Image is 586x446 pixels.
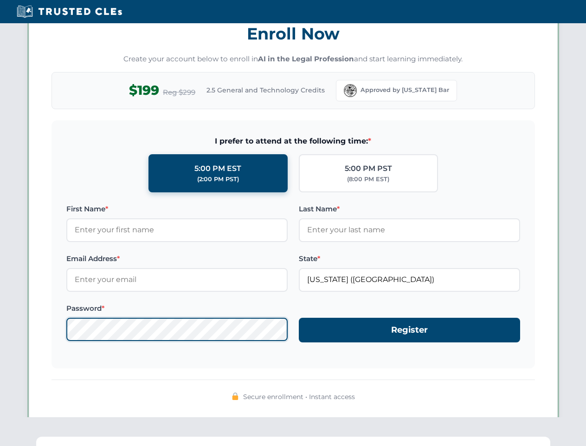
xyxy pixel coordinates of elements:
[206,85,325,95] span: 2.5 General and Technology Credits
[66,253,288,264] label: Email Address
[66,268,288,291] input: Enter your email
[232,393,239,400] img: 🔒
[66,203,288,215] label: First Name
[299,218,520,242] input: Enter your last name
[299,203,520,215] label: Last Name
[163,87,195,98] span: Reg $299
[14,5,125,19] img: Trusted CLEs
[194,163,241,175] div: 5:00 PM EST
[345,163,392,175] div: 5:00 PM PST
[129,80,159,101] span: $199
[243,392,355,402] span: Secure enrollment • Instant access
[52,19,535,48] h3: Enroll Now
[197,175,239,184] div: (2:00 PM PST)
[299,318,520,342] button: Register
[52,54,535,65] p: Create your account below to enroll in and start learning immediately.
[361,85,449,95] span: Approved by [US_STATE] Bar
[299,253,520,264] label: State
[66,218,288,242] input: Enter your first name
[66,135,520,147] span: I prefer to attend at the following time:
[347,175,389,184] div: (8:00 PM EST)
[299,268,520,291] input: Florida (FL)
[258,54,354,63] strong: AI in the Legal Profession
[344,84,357,97] img: Florida Bar
[66,303,288,314] label: Password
